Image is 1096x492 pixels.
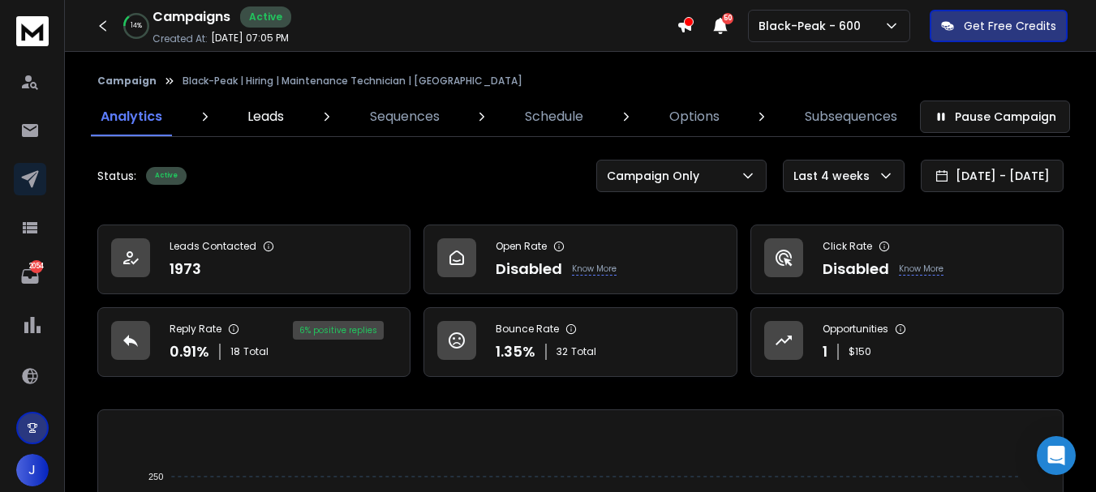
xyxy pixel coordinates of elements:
a: Leads [238,97,294,136]
p: Subsequences [805,107,897,126]
p: 0.91 % [170,340,209,363]
p: Status: [97,168,136,184]
p: 2054 [30,260,43,273]
a: Click RateDisabledKnow More [750,225,1064,294]
a: Bounce Rate1.35%32Total [423,307,737,377]
p: Black-Peak - 600 [759,18,867,34]
p: Sequences [370,107,440,126]
p: Reply Rate [170,323,221,336]
a: Reply Rate0.91%18Total6% positive replies [97,307,410,377]
p: Campaign Only [607,168,706,184]
button: Pause Campaign [920,101,1070,133]
a: Sequences [360,97,449,136]
span: 18 [230,345,240,358]
tspan: 250 [148,472,163,481]
div: 6 % positive replies [293,321,384,340]
div: Active [146,167,187,185]
span: Total [571,345,596,358]
p: Analytics [101,107,162,126]
a: 2054 [14,260,46,293]
p: Open Rate [496,240,547,253]
p: 1 [823,340,827,363]
p: Last 4 weeks [793,168,876,184]
p: Options [669,107,720,126]
a: Options [660,97,729,136]
h1: Campaigns [153,7,230,27]
a: Analytics [91,97,172,136]
span: 50 [722,13,733,24]
p: 14 % [131,21,142,31]
p: Bounce Rate [496,323,559,336]
p: Disabled [823,258,889,280]
button: J [16,454,49,486]
p: Get Free Credits [964,18,1056,34]
a: Open RateDisabledKnow More [423,225,737,294]
p: Click Rate [823,240,872,253]
a: Subsequences [795,97,907,136]
p: Leads [247,107,284,126]
a: Schedule [515,97,593,136]
p: Know More [572,263,617,276]
p: Leads Contacted [170,240,256,253]
p: Disabled [496,258,562,280]
a: Opportunities1$150 [750,307,1064,377]
button: [DATE] - [DATE] [921,160,1064,192]
span: 32 [557,345,568,358]
img: logo [16,16,49,46]
p: Schedule [525,107,583,126]
p: Opportunities [823,323,888,336]
div: Open Intercom Messenger [1037,436,1076,475]
p: Black-Peak | Hiring | Maintenance Technician | [GEOGRAPHIC_DATA] [183,75,522,88]
p: 1973 [170,258,201,280]
button: Get Free Credits [930,10,1068,42]
p: 1.35 % [496,340,535,363]
p: Created At: [153,32,208,45]
div: Active [240,6,291,28]
p: Know More [899,263,943,276]
span: Total [243,345,269,358]
a: Leads Contacted1973 [97,225,410,294]
p: $ 150 [849,345,871,358]
p: [DATE] 07:05 PM [211,32,289,45]
button: Campaign [97,75,157,88]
